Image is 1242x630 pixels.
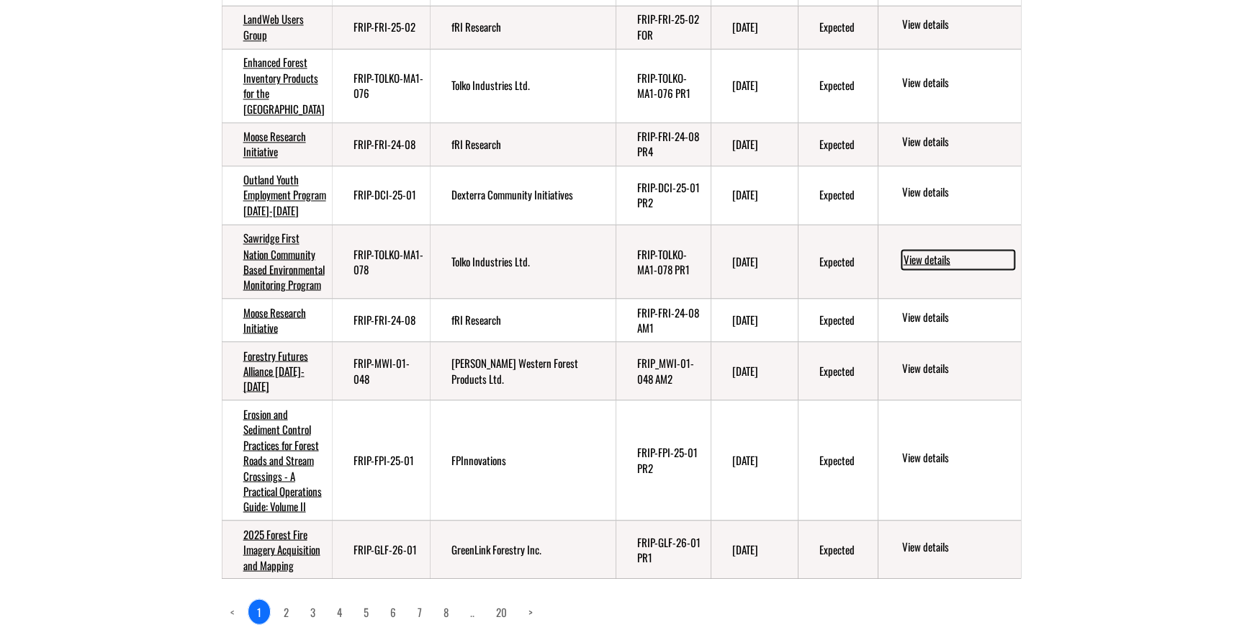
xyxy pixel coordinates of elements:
td: FRIP-FRI-25-02 FOR [616,6,711,49]
td: 2025 Forest Fire Imagery Acquisition and Mapping [222,520,332,578]
time: [DATE] [732,136,758,152]
td: Expected [798,298,878,341]
td: Outland Youth Employment Program 2025-2032 [222,166,332,224]
td: FRIP_MWI-01-048 AM2 [616,341,711,400]
td: FRIP-FRI-25-02 [332,6,430,49]
td: FPInnovations [430,400,616,520]
td: action menu [878,49,1020,123]
td: Moose Research Initiative [222,298,332,341]
td: Tolko Industries Ltd. [430,225,616,299]
a: Load more pages [462,599,483,624]
td: Enhanced Forest Inventory Products for the Lesser Slave Lake Region [222,49,332,123]
a: 1 [248,598,271,624]
td: fRI Research [430,298,616,341]
td: action menu [878,6,1020,49]
a: Enhanced Forest Inventory Products for the [GEOGRAPHIC_DATA] [243,54,325,116]
td: action menu [878,166,1020,224]
time: [DATE] [732,19,758,35]
a: Erosion and Sediment Control Practices for Forest Roads and Stream Crossings - A Practical Operat... [243,405,322,514]
td: FRIP-TOLKO-MA1-078 [332,225,430,299]
time: [DATE] [732,541,758,557]
td: Forestry Futures Alliance 2022-2026 [222,341,332,400]
td: FRIP-MWI-01-048 [332,341,430,400]
a: page 4 [328,599,351,624]
a: View details [901,184,1014,202]
td: FRIP-FPI-25-01 [332,400,430,520]
a: View details [901,17,1014,34]
td: 9/29/2025 [711,122,798,166]
a: page 20 [487,599,516,624]
a: Moose Research Initiative [243,128,306,159]
a: View details [901,449,1014,467]
td: Moose Research Initiative [222,122,332,166]
time: [DATE] [732,253,758,269]
td: FRIP-TOLKO-MA1-076 PR1 [616,49,711,123]
td: Dexterra Community Initiatives [430,166,616,224]
td: Expected [798,166,878,224]
a: View details [901,75,1014,92]
time: [DATE] [732,362,758,378]
a: View details [901,134,1014,151]
a: View details [901,360,1014,377]
a: Forestry Futures Alliance [DATE]-[DATE] [243,347,308,394]
td: Expected [798,49,878,123]
a: page 3 [302,599,324,624]
td: FRIP-GLF-26-01 PR1 [616,520,711,578]
td: LandWeb Users Group [222,6,332,49]
td: action menu [878,400,1020,520]
time: [DATE] [732,186,758,202]
td: 9/29/2025 [711,49,798,123]
a: page 8 [435,599,457,624]
td: 10/29/2025 [711,520,798,578]
td: Millar Western Forest Products Ltd. [430,341,616,400]
td: FRIP-DCI-25-01 PR2 [616,166,711,224]
td: 10/14/2025 [711,400,798,520]
td: action menu [878,298,1020,341]
a: Sawridge First Nation Community Based Environmental Monitoring Program [243,230,325,292]
td: fRI Research [430,6,616,49]
a: page 5 [355,599,377,624]
td: FRIP-FPI-25-01 PR2 [616,400,711,520]
td: 9/29/2025 [711,166,798,224]
time: [DATE] [732,77,758,93]
td: Expected [798,520,878,578]
td: FRIP-FRI-24-08 [332,122,430,166]
td: Expected [798,122,878,166]
td: action menu [878,341,1020,400]
a: page 7 [409,599,431,624]
a: page 2 [275,599,297,624]
td: Expected [798,341,878,400]
a: Outland Youth Employment Program [DATE]-[DATE] [243,171,326,218]
a: page 6 [382,599,405,624]
time: [DATE] [732,451,758,467]
td: FRIP-GLF-26-01 [332,520,430,578]
td: FRIP-FRI-24-08 [332,298,430,341]
a: LandWeb Users Group [243,11,304,42]
a: 2025 Forest Fire Imagery Acquisition and Mapping [243,526,320,572]
a: Previous page [222,599,243,624]
td: 10/14/2025 [711,341,798,400]
td: FRIP-TOLKO-MA1-076 [332,49,430,123]
td: action menu [878,520,1020,578]
td: FRIP-FRI-24-08 PR4 [616,122,711,166]
td: FRIP-DCI-25-01 [332,166,430,224]
a: View details [901,539,1014,556]
td: FRIP-TOLKO-MA1-078 PR1 [616,225,711,299]
td: Tolko Industries Ltd. [430,49,616,123]
td: FRIP-FRI-24-08 AM1 [616,298,711,341]
td: Expected [798,400,878,520]
a: Moose Research Initiative [243,304,306,335]
td: 10/14/2025 [711,298,798,341]
td: 10/9/2025 [711,225,798,299]
td: Sawridge First Nation Community Based Environmental Monitoring Program [222,225,332,299]
td: action menu [878,122,1020,166]
a: View details [901,309,1014,326]
a: Next page [520,599,541,624]
td: 9/29/2025 [711,6,798,49]
td: GreenLink Forestry Inc. [430,520,616,578]
time: [DATE] [732,311,758,327]
td: action menu [878,225,1020,299]
td: Expected [798,6,878,49]
td: Expected [798,225,878,299]
a: View details [901,250,1014,269]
